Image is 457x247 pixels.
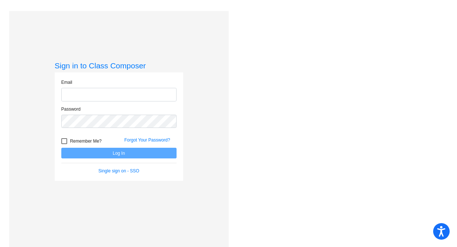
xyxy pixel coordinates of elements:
[70,137,102,146] span: Remember Me?
[61,106,81,112] label: Password
[61,148,177,158] button: Log In
[61,79,72,86] label: Email
[55,61,183,70] h3: Sign in to Class Composer
[124,137,170,143] a: Forgot Your Password?
[98,168,139,173] a: Single sign on - SSO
